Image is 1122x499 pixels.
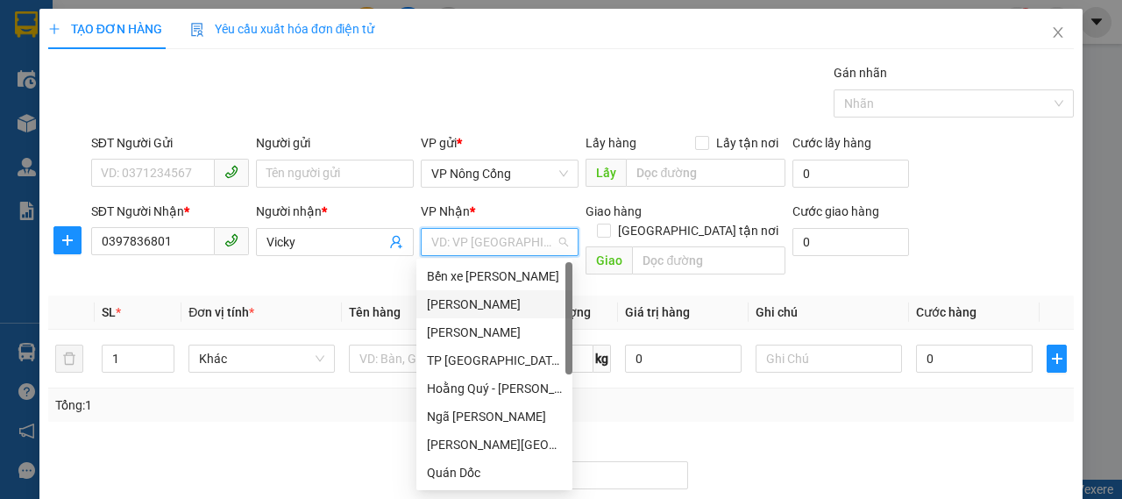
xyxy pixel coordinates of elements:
label: Cước giao hàng [792,204,879,218]
input: Dọc đường [626,159,785,187]
div: Bến xe [PERSON_NAME] [427,267,562,286]
div: TP [GEOGRAPHIC_DATA] [427,351,562,370]
span: close [1051,25,1065,39]
input: Cước giao hàng [792,228,909,256]
span: Giá trị hàng [625,305,690,319]
span: Giao hàng [586,204,642,218]
div: Người gửi [256,133,414,153]
input: Ghi Chú [756,345,902,373]
img: icon [190,23,204,37]
span: [GEOGRAPHIC_DATA] tận nơi [611,221,785,240]
input: 0 [625,345,742,373]
div: Ga Nghĩa Trang [416,431,572,459]
div: Tổng: 1 [55,396,435,415]
strong: PHIẾU BIÊN NHẬN [44,96,139,134]
span: phone [224,233,238,247]
div: Người nhận [256,202,414,221]
label: Gán nhãn [834,66,887,80]
span: Lấy [586,159,626,187]
span: Tên hàng [349,305,401,319]
span: VP Nông Cống [431,160,568,187]
div: [PERSON_NAME][GEOGRAPHIC_DATA] [427,435,562,454]
div: Mỹ Đình [416,290,572,318]
img: logo [9,51,35,112]
span: plus [48,23,60,35]
strong: CHUYỂN PHÁT NHANH ĐÔNG LÝ [37,14,147,71]
th: Ghi chú [749,296,909,330]
span: Đơn vị tính [188,305,254,319]
input: Cước lấy hàng [792,160,909,188]
div: Hoàng Sơn [416,318,572,346]
div: Hoằng Quý - Hoằng Quỳ [416,374,572,403]
input: VD: Bàn, Ghế [349,345,495,373]
span: NC1310250001 [149,71,254,89]
span: Khác [199,346,324,372]
span: Lấy tận nơi [709,133,785,153]
span: phone [224,165,238,179]
div: SĐT Người Nhận [91,202,249,221]
div: [PERSON_NAME] [427,323,562,342]
span: Giao [586,246,632,274]
button: plus [1047,345,1067,373]
div: VP gửi [421,133,579,153]
span: kg [593,345,611,373]
span: plus [1047,352,1066,366]
div: TP Thanh Hóa [416,346,572,374]
span: Lấy hàng [586,136,636,150]
div: Quán Dốc [416,459,572,487]
div: Hoằng Quý - [PERSON_NAME] [427,379,562,398]
div: Bến xe Gia Lâm [416,262,572,290]
span: plus [54,233,81,247]
div: SĐT Người Gửi [91,133,249,153]
span: user-add [389,235,403,249]
div: Ngã Tư Hoàng Minh [416,403,572,431]
span: SL [102,305,116,319]
button: plus [53,226,82,254]
div: Ngã [PERSON_NAME] [427,407,562,426]
label: Cước lấy hàng [792,136,871,150]
input: Dọc đường [632,246,785,274]
span: Yêu cầu xuất hóa đơn điện tử [190,22,375,36]
div: Quán Dốc [427,463,562,482]
span: SĐT XE [61,75,118,93]
button: Close [1033,9,1083,58]
span: TẠO ĐƠN HÀNG [48,22,162,36]
span: VP Nhận [421,204,470,218]
button: delete [55,345,83,373]
span: Cước hàng [916,305,976,319]
div: [PERSON_NAME] [427,295,562,314]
